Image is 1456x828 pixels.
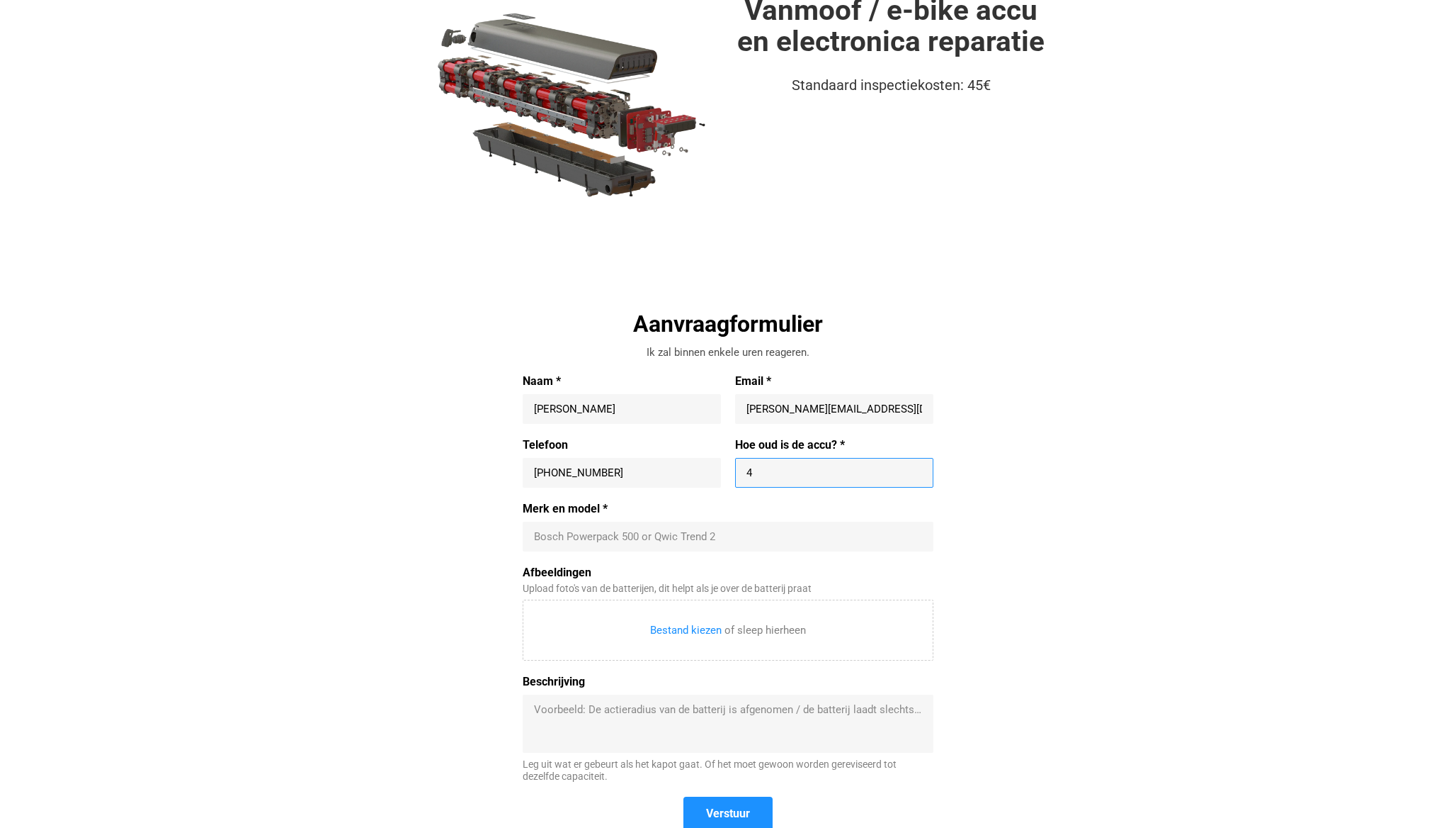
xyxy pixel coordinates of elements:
label: Telefoon [523,438,721,452]
label: Hoe oud is de accu? * [735,438,933,452]
span: Verstuur [706,806,750,821]
input: Naam * [534,402,710,416]
label: Naam * [523,374,721,388]
div: Leg uit wat er gebeurt als het kapot gaat. Of het moet gewoon worden gereviseerd tot dezelfde cap... [523,759,933,783]
label: Afbeeldingen [523,566,933,580]
input: +31 647493275 [534,466,710,480]
input: Email * [746,402,922,416]
div: Upload foto's van de batterijen, dit helpt als je over de batterij praat [523,583,933,595]
label: Email * [735,374,933,388]
div: Aanvraagformulier [523,309,933,339]
label: Beschrijving [523,675,933,689]
input: Merk en model * [534,530,922,544]
div: Ik zal binnen enkele uren reageren. [523,345,933,360]
label: Merk en model * [523,502,933,516]
span: Standaard inspectiekosten: 45€ [792,77,991,94]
